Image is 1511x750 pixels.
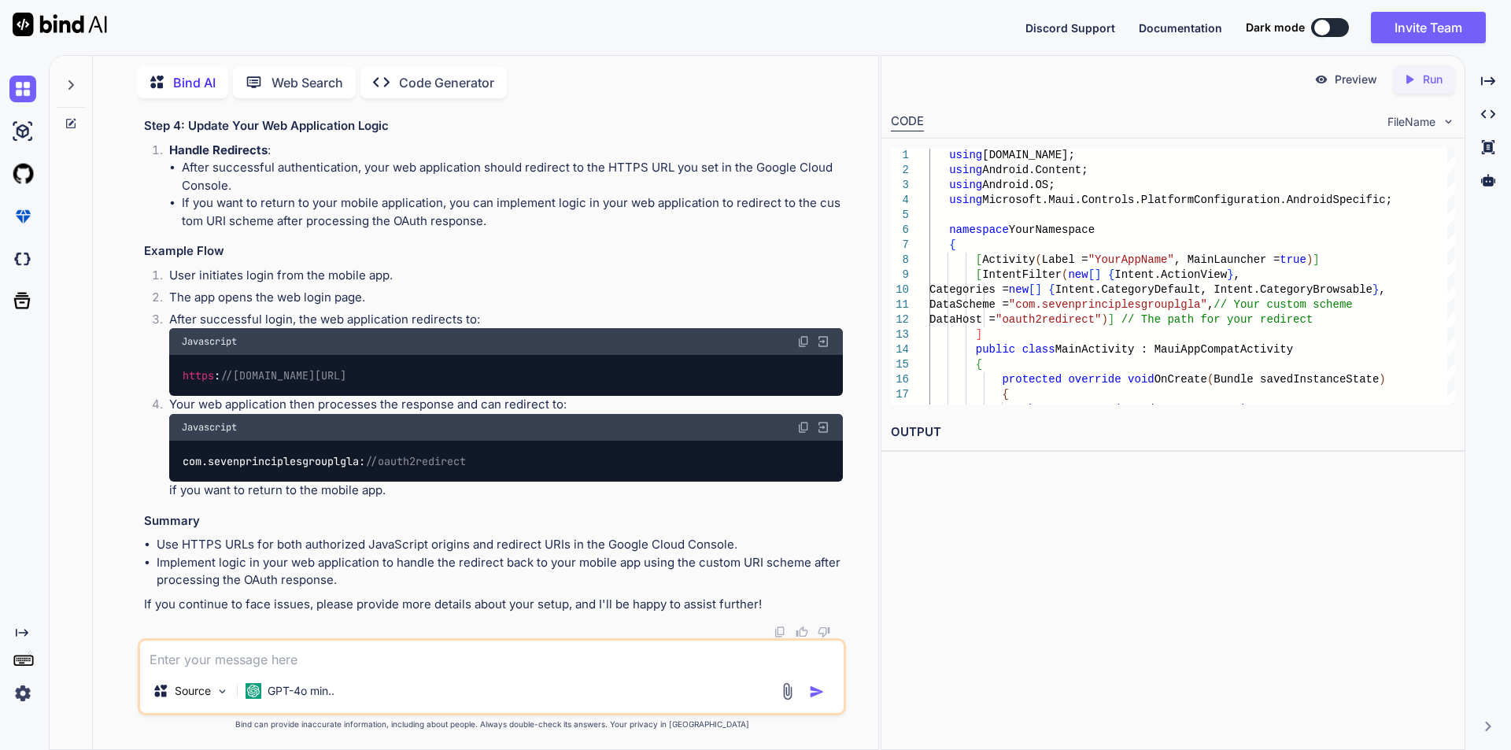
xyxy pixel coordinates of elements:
[182,421,237,434] span: Javascript
[1423,72,1443,87] p: Run
[1121,313,1313,326] span: // The path for your redirect
[1246,20,1305,35] span: Dark mode
[982,253,1035,266] span: Activity
[949,238,955,251] span: {
[157,267,843,289] li: User initiates login from the mobile app.
[1101,313,1107,326] span: )
[1002,373,1062,386] span: protected
[1313,253,1319,266] span: ]
[975,343,1014,356] span: public
[157,536,843,554] li: Use HTTPS URLs for both authorized JavaScript origins and redirect URIs in the Google Cloud Console.
[1008,224,1094,236] span: YourNamespace
[1008,283,1028,296] span: new
[9,680,36,707] img: settings
[157,554,843,589] li: Implement logic in your web application to handle the redirect back to your mobile app using the ...
[1008,298,1206,311] span: "com.sevenprinciplesgrouplgla"
[144,596,843,614] p: If you continue to face issues, please provide more details about your setup, and I'll be happy t...
[1068,268,1088,281] span: new
[1055,283,1372,296] span: Intent.CategoryDefault, Intent.CategoryBrowsable
[1128,373,1154,386] span: void
[975,268,981,281] span: [
[1207,298,1214,311] span: ,
[1114,403,1121,416] span: (
[891,283,909,297] div: 10
[268,683,334,699] p: GPT-4o min..
[891,268,909,283] div: 9
[144,117,843,135] h3: Step 4: Update Your Web Application Logic
[809,684,825,700] img: icon
[1041,253,1088,266] span: Label =
[182,368,348,384] code: :
[1029,283,1035,296] span: [
[182,194,843,230] li: If you want to return to your mobile application, you can implement logic in your web application...
[1174,253,1280,266] span: , MainLauncher =
[1048,283,1055,296] span: {
[1371,12,1486,43] button: Invite Team
[157,311,843,397] li: After successful login, the web application redirects to:
[1021,343,1055,356] span: class
[774,626,786,638] img: copy
[891,342,909,357] div: 14
[1214,298,1352,311] span: // Your custom scheme
[1029,403,1055,416] span: base
[9,76,36,102] img: chat
[1442,115,1455,128] img: chevron down
[1088,253,1173,266] span: "YourAppName"
[891,297,909,312] div: 11
[216,685,229,698] img: Pick Models
[144,512,843,530] h3: Summary
[1335,72,1377,87] p: Preview
[891,208,909,223] div: 5
[1095,268,1101,281] span: ]
[816,420,830,434] img: Open in Browser
[1139,21,1222,35] span: Documentation
[891,253,909,268] div: 8
[1233,268,1239,281] span: ,
[982,164,1088,176] span: Android.Content;
[929,313,996,326] span: DataHost =
[975,358,981,371] span: {
[1062,268,1068,281] span: (
[1306,253,1313,266] span: )
[891,148,909,163] div: 1
[881,414,1465,451] h2: OUTPUT
[1088,268,1094,281] span: [
[891,223,909,238] div: 6
[1139,20,1222,36] button: Documentation
[1280,253,1306,266] span: true
[816,334,830,349] img: Open in Browser
[891,327,909,342] div: 13
[982,268,1062,281] span: IntentFilter
[1207,373,1214,386] span: (
[1387,114,1435,130] span: FileName
[891,357,909,372] div: 15
[144,242,843,260] h3: Example Flow
[818,626,830,638] img: dislike
[246,683,261,699] img: GPT-4o mini
[157,289,843,311] li: The app opens the web login page.
[13,13,107,36] img: Bind AI
[157,142,843,231] li: :
[982,149,1075,161] span: [DOMAIN_NAME];
[891,387,909,402] div: 17
[996,313,1101,326] span: "oauth2redirect"
[1379,283,1385,296] span: ,
[891,238,909,253] div: 7
[949,149,982,161] span: using
[1227,268,1233,281] span: }
[1379,373,1385,386] span: )
[1002,388,1008,401] span: {
[1154,373,1206,386] span: OnCreate
[949,224,1009,236] span: namespace
[138,719,846,730] p: Bind can provide inaccurate information, including about people. Always double-check its answers....
[891,113,924,131] div: CODE
[157,396,843,499] li: Your web application then processes the response and can redirect to: if you want to return to th...
[1055,343,1292,356] span: MainActivity : MauiAppCompatActivity
[1068,373,1121,386] span: override
[1214,373,1379,386] span: Bundle savedInstanceState
[1306,194,1392,206] span: roidSpecific;
[182,453,467,470] code: com. :
[982,179,1055,191] span: Android.OS;
[1121,403,1239,416] span: savedInstanceState
[173,73,216,92] p: Bind AI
